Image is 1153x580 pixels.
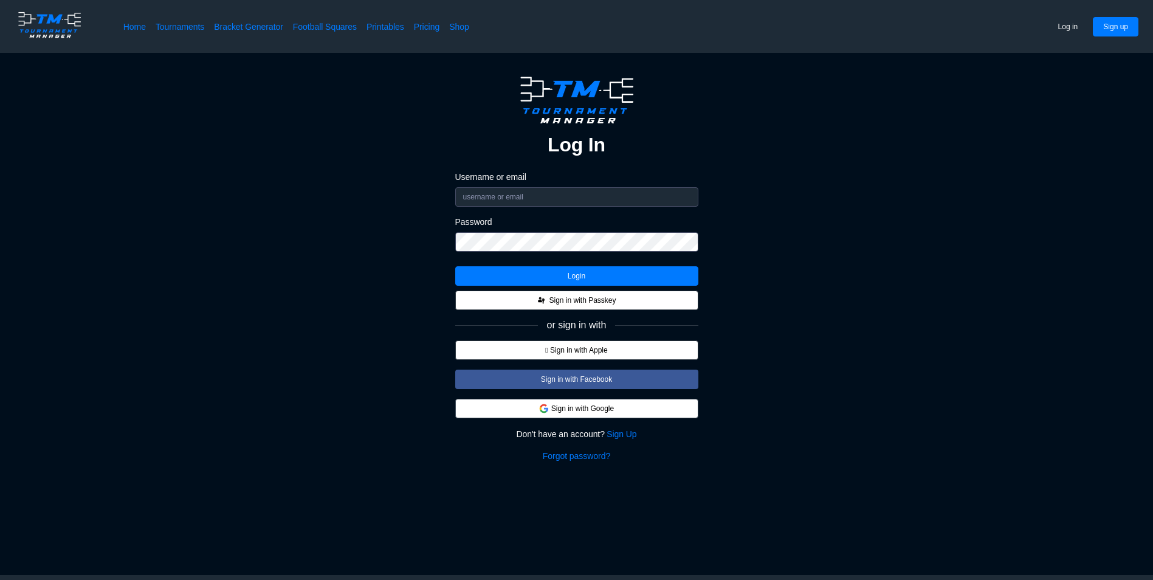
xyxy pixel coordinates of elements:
[607,428,636,440] a: Sign Up
[123,21,146,33] a: Home
[455,399,698,418] button: Sign in with Google
[214,21,283,33] a: Bracket Generator
[414,21,439,33] a: Pricing
[449,21,469,33] a: Shop
[455,187,698,207] input: username or email
[1093,17,1138,36] button: Sign up
[537,295,546,305] img: FIDO_Passkey_mark_A_black.dc59a8f8c48711c442e90af6bb0a51e0.svg
[156,21,204,33] a: Tournaments
[543,450,610,462] a: Forgot password?
[455,171,698,182] label: Username or email
[455,266,698,286] button: Login
[548,133,605,157] h2: Log In
[547,320,607,331] span: or sign in with
[455,291,698,310] button: Sign in with Passkey
[293,21,357,33] a: Football Squares
[514,72,640,128] img: logo.ffa97a18e3bf2c7d.png
[367,21,404,33] a: Printables
[539,404,549,413] img: google.d7f092af888a54de79ed9c9303d689d7.svg
[1048,17,1089,36] button: Log in
[15,10,84,40] img: logo.ffa97a18e3bf2c7d.png
[455,370,698,389] button: Sign in with Facebook
[455,216,698,227] label: Password
[455,340,698,360] button:  Sign in with Apple
[516,428,605,440] span: Don't have an account?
